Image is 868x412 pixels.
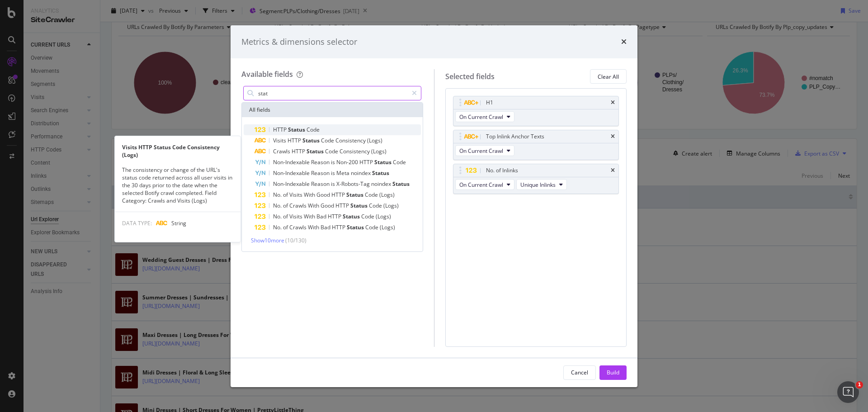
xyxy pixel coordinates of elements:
span: Code [369,202,383,209]
span: Visits [273,137,288,144]
span: Code [307,126,320,133]
iframe: Intercom live chat [837,381,859,403]
div: No. of Inlinks [486,166,518,175]
span: Consistency [340,147,371,155]
div: Metrics & dimensions selector [241,36,357,48]
div: Top Inlink Anchor TextstimesOn Current Crawl [453,130,619,160]
span: Status [288,126,307,133]
div: H1 [486,98,493,107]
span: Code [365,223,380,231]
span: Bad [316,213,328,220]
span: Show 10 more [251,237,284,244]
button: On Current Crawl [455,145,514,156]
span: With [304,191,316,199]
button: Cancel [563,365,596,380]
span: Visits [289,213,304,220]
span: Status [343,213,361,220]
button: Unique Inlinks [516,179,567,190]
span: noindex [371,180,392,188]
div: times [611,100,615,105]
span: X-Robots-Tag [336,180,371,188]
span: of [283,213,289,220]
span: Good [321,202,335,209]
span: (Logs) [383,202,399,209]
span: On Current Crawl [459,147,503,155]
button: On Current Crawl [455,111,514,122]
span: HTTP [288,137,302,144]
span: Reason [311,180,331,188]
div: Clear All [598,73,619,81]
span: Non-200 [336,158,359,166]
span: HTTP [359,158,374,166]
span: (Logs) [379,191,395,199]
div: Build [607,369,619,376]
span: Non-Indexable [273,169,311,177]
span: With [304,213,316,220]
div: times [621,36,627,48]
span: Status [346,191,365,199]
span: Code [361,213,376,220]
span: On Current Crawl [459,113,503,121]
button: On Current Crawl [455,179,514,190]
span: Status [347,223,365,231]
span: is [331,180,336,188]
span: Visits [289,191,304,199]
span: Reason [311,158,331,166]
button: Build [599,365,627,380]
div: Cancel [571,369,588,376]
span: ( 10 / 130 ) [285,237,307,244]
div: times [611,168,615,173]
span: of [283,191,289,199]
span: Status [307,147,325,155]
span: Bad [321,223,332,231]
div: Available fields [241,69,293,79]
div: Top Inlink Anchor Texts [486,132,544,141]
span: of [283,223,289,231]
div: times [611,134,615,139]
span: of [283,202,289,209]
span: 1 [856,381,863,388]
span: HTTP [335,202,350,209]
span: With [308,223,321,231]
span: With [308,202,321,209]
span: HTTP [332,223,347,231]
span: Reason [311,169,331,177]
span: Crawls [289,223,308,231]
span: Non-Indexable [273,158,311,166]
button: Clear All [590,69,627,84]
span: (Logs) [380,223,395,231]
span: Status [350,202,369,209]
span: Status [392,180,410,188]
span: Code [321,137,335,144]
span: HTTP [273,126,288,133]
span: Good [316,191,331,199]
span: Code [325,147,340,155]
div: The consistency or change of the URL's status code returned across all user visits in the 30 days... [115,166,241,205]
div: No. of InlinkstimesOn Current CrawlUnique Inlinks [453,164,619,194]
div: All fields [242,103,423,117]
span: No. [273,223,283,231]
div: Visits HTTP Status Code Consistency (Logs) [115,143,241,159]
input: Search by field name [257,86,408,100]
span: HTTP [328,213,343,220]
span: is [331,158,336,166]
span: Consistency [335,137,367,144]
div: modal [231,25,637,387]
span: On Current Crawl [459,181,503,189]
span: Non-Indexable [273,180,311,188]
span: noindex [351,169,372,177]
div: Selected fields [445,71,495,82]
span: Unique Inlinks [520,181,556,189]
span: No. [273,213,283,220]
span: Code [393,158,406,166]
span: HTTP [292,147,307,155]
span: Status [374,158,393,166]
span: (Logs) [367,137,382,144]
span: is [331,169,336,177]
span: Crawls [289,202,308,209]
span: Status [372,169,389,177]
span: (Logs) [371,147,387,155]
span: No. [273,191,283,199]
span: HTTP [331,191,346,199]
span: (Logs) [376,213,391,220]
